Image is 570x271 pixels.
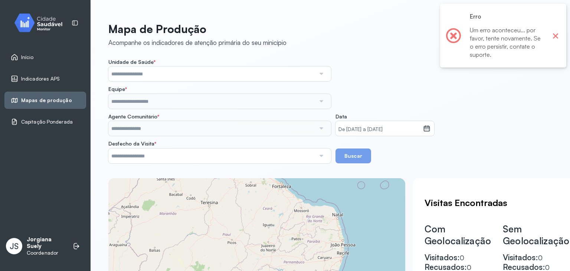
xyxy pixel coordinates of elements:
[108,140,156,147] span: Desfecho da Visita
[470,13,545,20] h2: Erro
[21,76,60,82] span: Indicadores APS
[425,223,491,246] div: Com Geolocalização
[460,254,464,262] span: 0
[21,119,73,125] span: Capitação Ponderada
[503,252,538,262] span: Visitados:
[108,86,127,92] span: Equipe
[21,54,34,61] span: Início
[425,197,569,208] h2: Visitas Encontradas
[503,223,569,246] div: Sem Geolocalização
[335,113,347,120] span: Data
[538,254,543,262] span: 0
[551,31,560,40] button: Close this dialog
[11,118,80,125] a: Capitação Ponderada
[10,241,19,251] span: JS
[108,22,286,36] p: Mapa de Produção
[27,236,65,250] p: Jorgiana Suely
[335,148,371,163] button: Buscar
[425,252,460,262] span: Visitados:
[27,250,65,256] p: Coordenador
[8,12,75,34] img: monitor.svg
[108,39,286,46] div: Acompanhe os indicadores de atenção primária do seu minicípio
[108,113,159,120] span: Agente Comunitário
[108,59,155,65] span: Unidade de Saúde
[21,97,72,104] span: Mapas de produção
[11,53,80,61] a: Início
[338,126,420,133] small: De [DATE] a [DATE]
[470,26,545,59] div: Um erro aconteceu... por favor, tente novamente. Se o erro persistir, contate o suporte.
[11,75,80,82] a: Indicadores APS
[11,97,80,104] a: Mapas de produção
